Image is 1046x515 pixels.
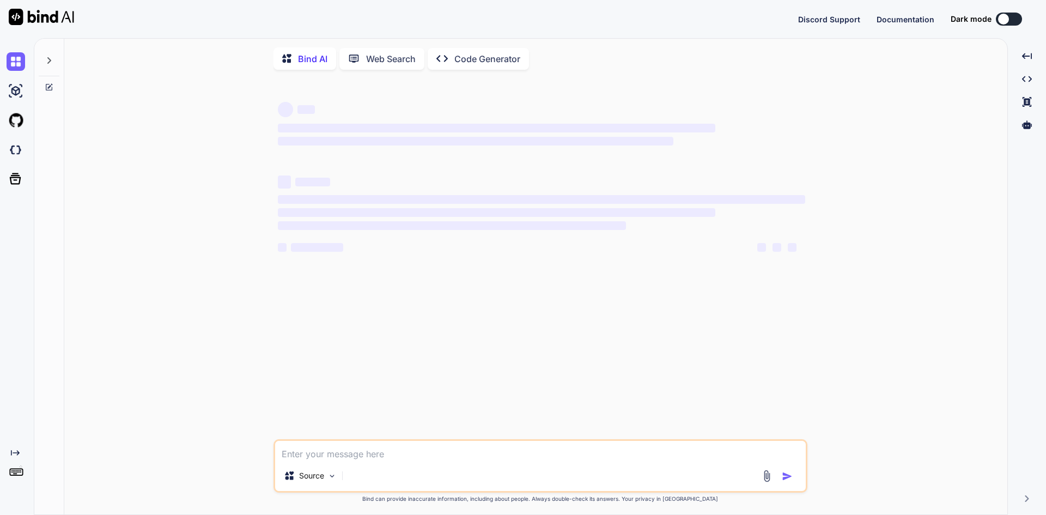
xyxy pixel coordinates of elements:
p: Web Search [366,52,416,65]
span: ‌ [278,137,673,146]
span: Dark mode [951,14,992,25]
span: ‌ [278,208,715,217]
span: ‌ [297,105,315,114]
span: ‌ [278,124,715,132]
span: ‌ [278,102,293,117]
span: ‌ [788,243,796,252]
img: icon [782,471,793,482]
span: Documentation [877,15,934,24]
img: darkCloudIdeIcon [7,141,25,159]
span: ‌ [278,195,805,204]
span: Discord Support [798,15,860,24]
span: ‌ [291,243,343,252]
span: ‌ [278,175,291,189]
img: chat [7,52,25,71]
span: ‌ [295,178,330,186]
button: Documentation [877,14,934,25]
p: Bind AI [298,52,327,65]
img: ai-studio [7,82,25,100]
p: Code Generator [454,52,520,65]
span: ‌ [773,243,781,252]
span: ‌ [278,221,626,230]
img: Bind AI [9,9,74,25]
button: Discord Support [798,14,860,25]
img: githubLight [7,111,25,130]
img: Pick Models [327,471,337,481]
img: attachment [761,470,773,482]
span: ‌ [757,243,766,252]
p: Source [299,470,324,481]
span: ‌ [278,243,287,252]
p: Bind can provide inaccurate information, including about people. Always double-check its answers.... [273,495,807,503]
